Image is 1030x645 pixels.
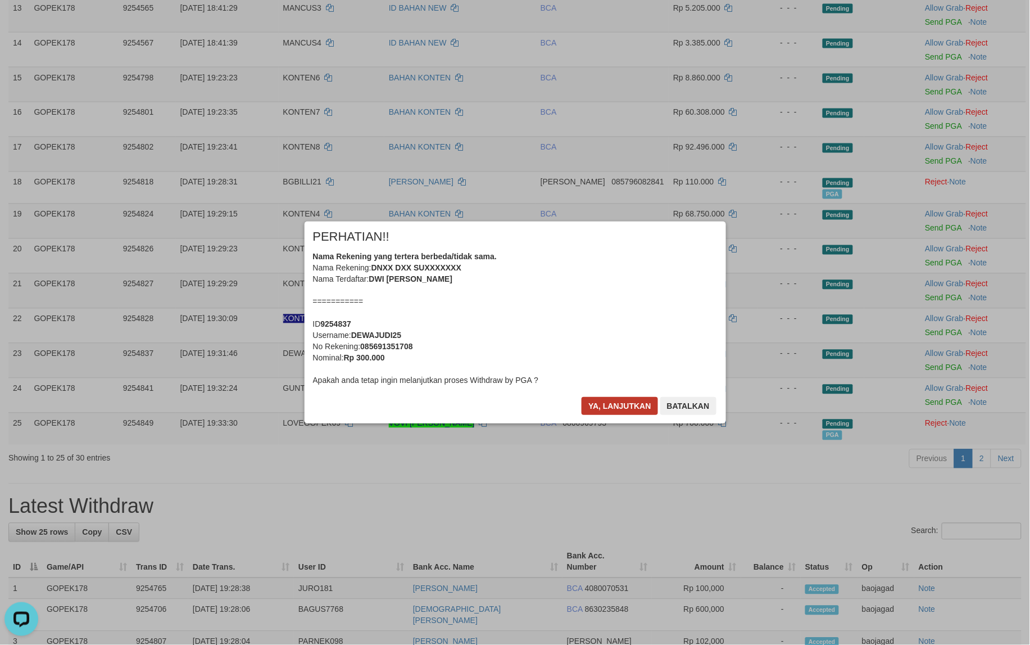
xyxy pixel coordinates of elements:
[351,331,401,340] b: DEWAJUDI25
[344,353,385,362] b: Rp 300.000
[660,397,716,415] button: Batalkan
[369,274,453,283] b: DWI [PERSON_NAME]
[313,252,497,261] b: Nama Rekening yang tertera berbeda/tidak sama.
[321,319,352,328] b: 9254837
[582,397,658,415] button: Ya, lanjutkan
[371,263,461,272] b: DNXX DXX SUXXXXXXX
[313,251,718,386] div: Nama Rekening: Nama Terdaftar: =========== ID Username: No Rekening: Nominal: Apakah anda tetap i...
[4,4,38,38] button: Open LiveChat chat widget
[360,342,412,351] b: 085691351708
[313,231,390,242] span: PERHATIAN!!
